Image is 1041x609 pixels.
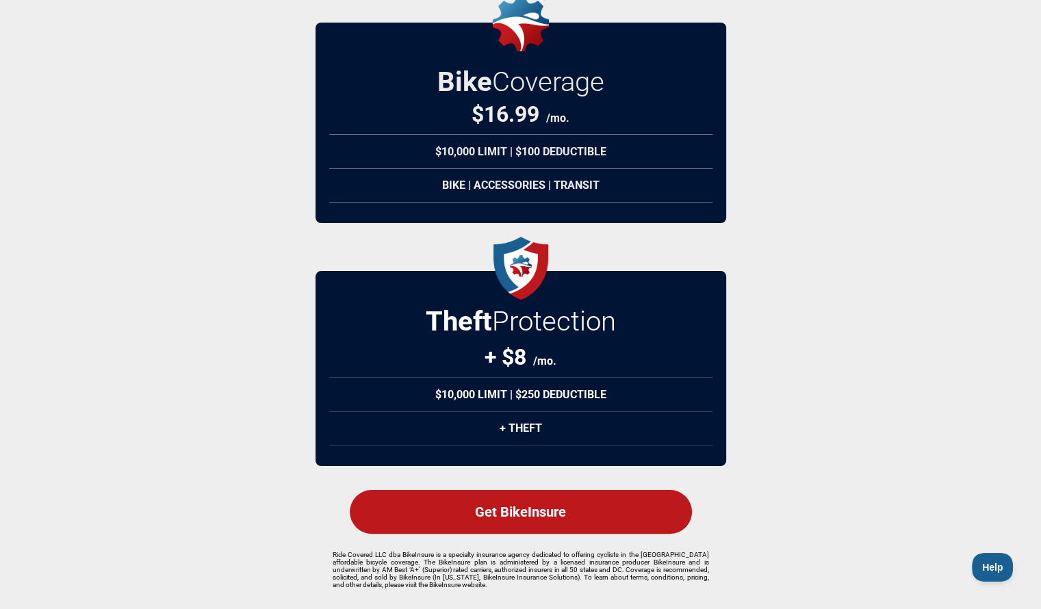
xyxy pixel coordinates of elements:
[426,305,616,337] h2: Protection
[329,134,712,169] div: $10,000 Limit | $100 Deductible
[972,553,1014,582] iframe: Toggle Customer Support
[485,344,556,370] div: + $8
[329,168,712,203] div: Bike | Accessories | Transit
[492,66,604,98] span: Coverage
[350,490,692,534] div: Get BikeInsure
[329,411,712,445] div: + Theft
[472,101,569,127] div: $16.99
[437,66,604,98] h2: Bike
[333,551,709,588] p: Ride Covered LLC dba BikeInsure is a specialty insurance agency dedicated to offering cyclists in...
[546,112,569,125] span: /mo.
[329,377,712,412] div: $10,000 Limit | $250 Deductible
[426,305,492,337] strong: Theft
[533,354,556,367] span: /mo.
